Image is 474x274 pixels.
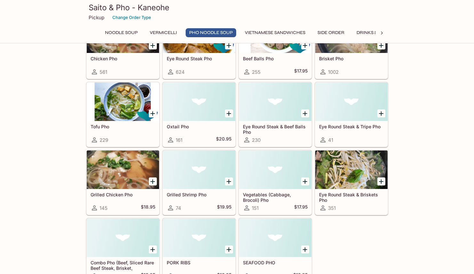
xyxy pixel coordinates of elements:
[239,150,311,189] div: Vegetables (Cabbage, Brocoli) Pho
[315,14,388,53] div: Brisket Pho
[328,205,336,211] span: 351
[241,28,309,37] button: Vietnamese Sandwiches
[252,137,261,143] span: 230
[163,82,235,121] div: Oxtail Pho
[239,14,311,53] div: Beef Balls Pho
[100,205,108,211] span: 145
[216,136,231,144] h5: $20.95
[239,82,311,121] div: Eye Round Steak & Beef Balls Pho
[86,82,159,147] a: Tofu Pho229
[89,3,386,13] h3: Saito & Pho - Kaneohe
[225,177,233,185] button: Add Grilled Shrimp Pho
[167,56,231,61] h5: Eye Round Steak Pho
[239,150,312,215] a: Vegetables (Cabbage, Brocoli) Pho151$17.95
[243,260,308,265] h5: SEAFOOD PHO
[141,204,155,212] h5: $18.95
[163,82,236,147] a: Oxtail Pho161$20.95
[328,69,339,75] span: 1002
[91,56,155,61] h5: Chicken Pho
[239,82,312,147] a: Eye Round Steak & Beef Balls Pho230
[149,109,157,117] button: Add Tofu Pho
[319,192,384,202] h5: Eye Round Steak & Briskets Pho
[225,109,233,117] button: Add Oxtail Pho
[315,82,388,121] div: Eye Round Steak & Tripe Pho
[225,41,233,49] button: Add Eye Round Steak Pho
[319,124,384,129] h5: Eye Round Steak & Tripe Pho
[239,14,312,79] a: Beef Balls Pho255$17.95
[89,14,104,21] p: Pickup
[217,204,231,212] h5: $19.95
[353,28,404,37] button: Drinks & Desserts
[294,68,308,76] h5: $17.95
[86,150,159,215] a: Grilled Chicken Pho145$18.95
[315,14,388,79] a: Brisket Pho1002
[109,13,154,22] button: Change Order Type
[100,69,107,75] span: 561
[301,109,309,117] button: Add Eye Round Steak & Beef Balls Pho
[87,82,159,121] div: Tofu Pho
[315,150,388,215] a: Eye Round Steak & Briskets Pho351
[149,41,157,49] button: Add Chicken Pho
[301,245,309,253] button: Add SEAFOOD PHO
[252,69,261,75] span: 255
[294,204,308,212] h5: $17.95
[377,41,385,49] button: Add Brisket Pho
[176,137,182,143] span: 161
[328,137,333,143] span: 41
[176,205,181,211] span: 74
[146,28,181,37] button: Vermicelli
[91,192,155,197] h5: Grilled Chicken Pho
[87,14,159,53] div: Chicken Pho
[163,150,235,189] div: Grilled Shrimp Pho
[243,192,308,202] h5: Vegetables (Cabbage, Brocoli) Pho
[163,150,236,215] a: Grilled Shrimp Pho74$19.95
[314,28,348,37] button: Side Order
[319,56,384,61] h5: Brisket Pho
[163,14,236,79] a: Eye Round Steak Pho624
[167,260,231,265] h5: PORK RIBS
[91,260,155,270] h5: Combo Pho (Beef, Sliced Rare Beef Steak, Brisket, Meatballs, Tripe and Tendon)
[315,82,388,147] a: Eye Round Steak & Tripe Pho41
[86,14,159,79] a: Chicken Pho561
[186,28,236,37] button: Pho Noodle Soup
[301,41,309,49] button: Add Beef Balls Pho
[163,14,235,53] div: Eye Round Steak Pho
[87,218,159,257] div: Combo Pho (Beef, Sliced Rare Beef Steak, Brisket, Meatballs, Tripe and Tendon)
[377,177,385,185] button: Add Eye Round Steak & Briskets Pho
[163,218,235,257] div: PORK RIBS
[87,150,159,189] div: Grilled Chicken Pho
[149,177,157,185] button: Add Grilled Chicken Pho
[149,245,157,253] button: Add Combo Pho (Beef, Sliced Rare Beef Steak, Brisket, Meatballs, Tripe and Tendon)
[91,124,155,129] h5: Tofu Pho
[252,205,259,211] span: 151
[315,150,388,189] div: Eye Round Steak & Briskets Pho
[301,177,309,185] button: Add Vegetables (Cabbage, Brocoli) Pho
[100,137,108,143] span: 229
[239,218,311,257] div: SEAFOOD PHO
[101,28,141,37] button: Noodle Soup
[377,109,385,117] button: Add Eye Round Steak & Tripe Pho
[167,192,231,197] h5: Grilled Shrimp Pho
[243,56,308,61] h5: Beef Balls Pho
[167,124,231,129] h5: Oxtail Pho
[225,245,233,253] button: Add PORK RIBS
[176,69,185,75] span: 624
[243,124,308,134] h5: Eye Round Steak & Beef Balls Pho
